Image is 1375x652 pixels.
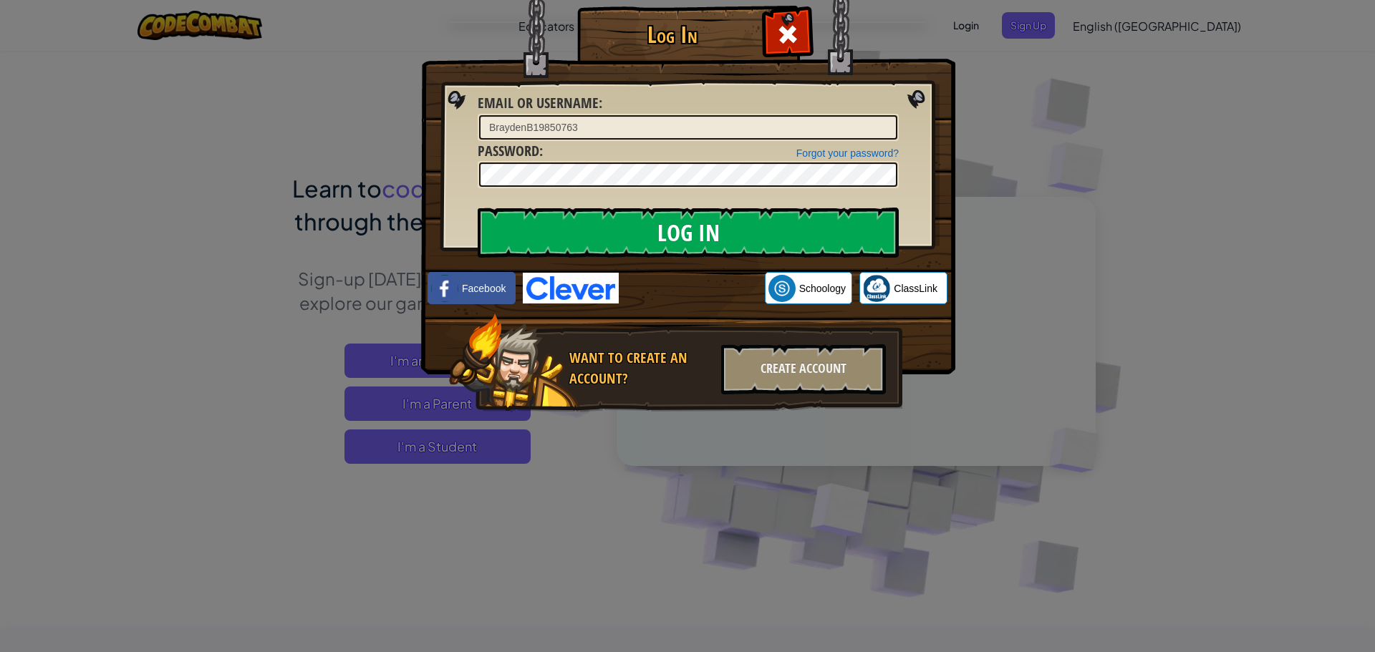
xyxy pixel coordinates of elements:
label: : [478,93,602,114]
span: Password [478,141,539,160]
div: Create Account [721,344,886,394]
span: Email or Username [478,93,599,112]
iframe: Sign in with Google Button [619,273,765,304]
span: Schoology [799,281,846,296]
img: classlink-logo-small.png [863,275,890,302]
h1: Log In [581,22,763,47]
img: facebook_small.png [431,275,458,302]
div: Want to create an account? [569,348,713,389]
label: : [478,141,543,162]
input: Log In [478,208,899,258]
span: ClassLink [894,281,937,296]
a: Forgot your password? [796,147,899,159]
img: schoology.png [768,275,796,302]
span: Facebook [462,281,506,296]
img: clever-logo-blue.png [523,273,619,303]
